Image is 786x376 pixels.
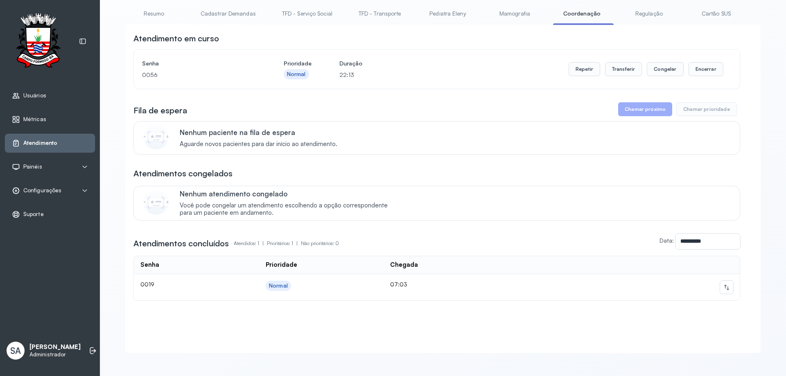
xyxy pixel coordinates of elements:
img: Imagem de CalloutCard [144,125,168,149]
span: Suporte [23,211,44,218]
h4: Prioridade [284,58,312,69]
a: Métricas [12,115,88,124]
p: Nenhum paciente na fila de espera [180,128,337,137]
div: Normal [287,71,306,78]
button: Congelar [647,62,683,76]
a: Regulação [620,7,678,20]
p: 0056 [142,69,256,81]
a: Pediatra Eleny [419,7,476,20]
h3: Atendimento em curso [133,33,219,44]
h3: Atendimentos concluídos [133,238,229,249]
button: Transferir [605,62,642,76]
a: Mamografia [486,7,543,20]
button: Encerrar [689,62,723,76]
span: 07:03 [390,281,407,288]
a: Cartão SUS [687,7,745,20]
img: Logotipo do estabelecimento [9,13,68,70]
div: Senha [140,261,159,269]
img: Imagem de CalloutCard [144,190,168,215]
p: Nenhum atendimento congelado [180,189,396,198]
a: Resumo [125,7,183,20]
button: Repetir [569,62,600,76]
span: Painéis [23,163,42,170]
p: Administrador [29,351,81,358]
span: Aguarde novos pacientes para dar início ao atendimento. [180,140,337,148]
a: TFD - Serviço Social [274,7,341,20]
p: Prioritários: 1 [267,238,301,249]
span: | [296,240,298,246]
button: Chamar próximo [618,102,672,116]
a: TFD - Transporte [350,7,409,20]
p: Não prioritários: 0 [301,238,339,249]
span: Métricas [23,116,46,123]
h4: Duração [339,58,362,69]
span: Você pode congelar um atendimento escolhendo a opção correspondente para um paciente em andamento. [180,202,396,217]
h4: Senha [142,58,256,69]
a: Cadastrar Demandas [192,7,264,20]
div: Prioridade [266,261,297,269]
a: Usuários [12,92,88,100]
div: Chegada [390,261,418,269]
a: Atendimento [12,139,88,147]
span: Configurações [23,187,61,194]
p: Atendidos: 1 [234,238,267,249]
button: Chamar prioridade [676,102,737,116]
span: Atendimento [23,140,57,146]
div: Normal [269,282,288,289]
h3: Atendimentos congelados [133,168,233,179]
label: Data: [660,237,674,244]
p: 22:13 [339,69,362,81]
h3: Fila de espera [133,105,187,116]
a: Coordenação [553,7,610,20]
span: Usuários [23,92,46,99]
span: 0019 [140,281,154,288]
p: [PERSON_NAME] [29,343,81,351]
span: | [262,240,264,246]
